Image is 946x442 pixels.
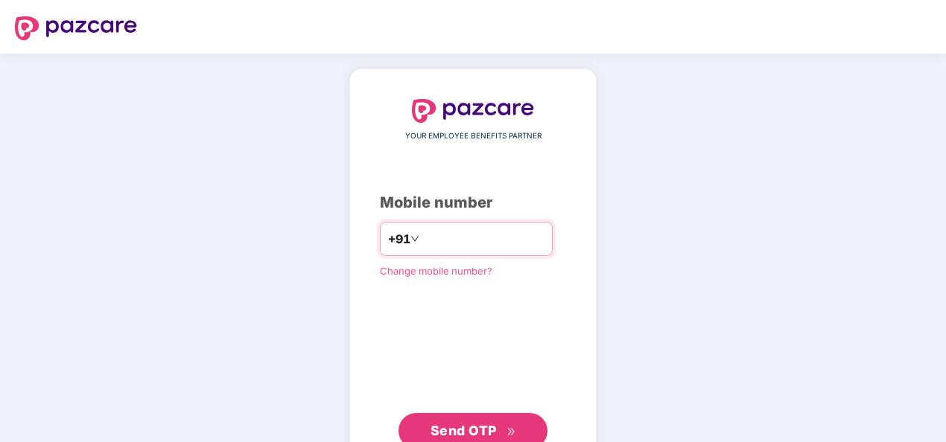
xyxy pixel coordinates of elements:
div: Mobile number [380,191,566,214]
a: Change mobile number? [380,265,492,277]
span: YOUR EMPLOYEE BENEFITS PARTNER [405,130,542,142]
img: logo [15,16,137,40]
span: down [410,234,419,243]
img: logo [412,99,534,123]
span: +91 [388,230,410,249]
span: double-right [507,427,516,437]
span: Send OTP [431,423,497,438]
